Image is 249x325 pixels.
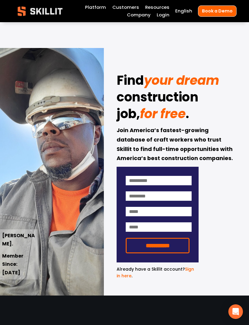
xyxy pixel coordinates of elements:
[117,266,199,279] p: .
[144,71,219,89] em: your dream
[228,304,243,319] div: Open Intercom Messenger
[85,3,106,11] a: Platform
[157,11,169,19] a: Login
[127,11,151,19] a: Company
[186,104,189,126] strong: .
[198,5,237,17] a: Book a Demo
[117,266,185,272] span: Already have a Skillit account?
[140,105,186,123] em: for free
[2,252,24,277] strong: Member Since: [DATE]
[175,7,192,15] div: language picker
[112,3,139,11] a: Customers
[2,232,35,249] strong: [PERSON_NAME].
[145,4,169,11] span: Resources
[117,71,144,92] strong: Find
[117,87,201,126] strong: construction job,
[145,3,169,11] a: folder dropdown
[117,266,194,279] a: Sign in here
[117,126,234,163] strong: Join America’s fastest-growing database of craft workers who trust Skillit to find full-time oppo...
[12,2,68,20] img: Skillit
[175,8,192,14] span: English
